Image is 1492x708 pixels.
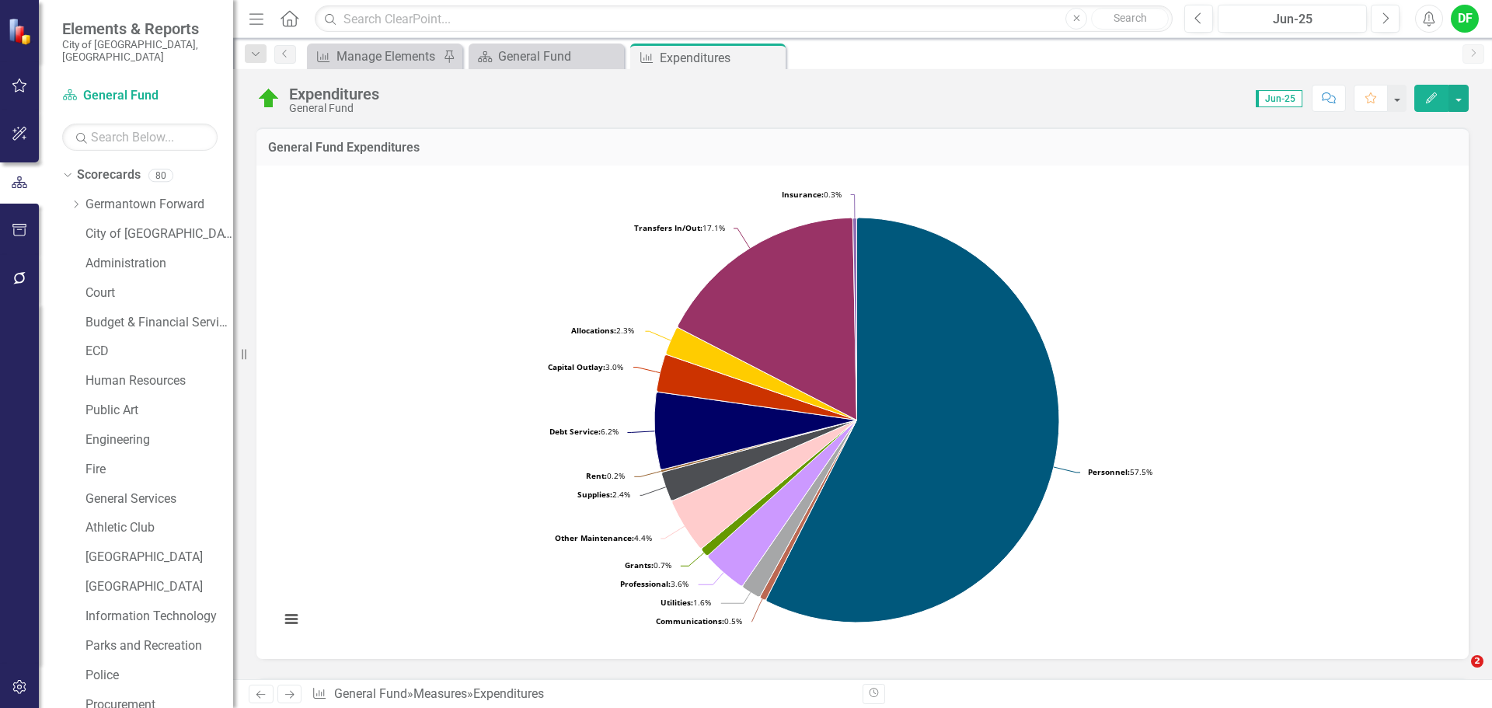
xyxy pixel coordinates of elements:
path: Grants, 609,488. [702,420,856,555]
path: Utilities, 1,341,142. [743,420,857,596]
h3: General Fund Expenditures [268,141,1457,155]
path: Allocations, 1,919,092. [666,327,856,420]
path: Transfers In/Out, 14,129,534. [678,218,856,420]
path: Capital Outlay, 2,516,610. [657,354,857,420]
text: 0.2% [586,470,625,481]
text: 0.5% [656,616,742,626]
tspan: Utilities: [661,597,693,608]
tspan: Professional: [620,578,671,589]
a: Athletic Club [85,519,233,537]
button: Jun-25 [1218,5,1367,33]
tspan: Allocations: [571,325,616,336]
span: Elements & Reports [62,19,218,38]
tspan: Rent: [586,470,607,481]
div: General Fund [289,103,379,114]
tspan: Capital Outlay: [548,361,605,372]
path: Debt Service, 5,133,440. [654,392,857,469]
tspan: Supplies: [577,489,612,500]
a: Budget & Financial Services [85,314,233,332]
span: Search [1114,12,1147,24]
tspan: Personnel: [1088,466,1130,477]
button: View chart menu, Chart [281,609,302,630]
iframe: Intercom live chat [1439,655,1476,692]
text: 2.3% [571,325,634,336]
text: 2.4% [577,489,630,500]
a: Public Art [85,402,233,420]
tspan: Other Maintenance: [555,532,634,543]
input: Search Below... [62,124,218,151]
tspan: Transfers In/Out: [634,222,702,233]
button: Search [1091,8,1169,30]
div: Expenditures [660,48,782,68]
path: Communications, 435,635. [760,420,856,599]
path: Professional, 3,013,581. [708,420,856,585]
div: Expenditures [289,85,379,103]
div: Expenditures [473,686,544,701]
img: ClearPoint Strategy [8,18,35,45]
text: 6.2% [549,426,619,437]
text: 1.6% [661,597,711,608]
text: 57.5% [1088,466,1152,477]
img: On Target [256,86,281,111]
a: Fire [85,461,233,479]
small: City of [GEOGRAPHIC_DATA], [GEOGRAPHIC_DATA] [62,38,218,64]
a: Information Technology [85,608,233,626]
a: [GEOGRAPHIC_DATA] [85,578,233,596]
a: Administration [85,255,233,273]
tspan: Insurance: [782,189,824,200]
div: Manage Elements [336,47,439,66]
input: Search ClearPoint... [315,5,1173,33]
span: 2 [1471,655,1483,668]
path: Insurance, 261,619. [852,218,856,420]
text: 17.1% [634,222,725,233]
a: General Fund [62,87,218,105]
a: Police [85,667,233,685]
text: 0.7% [625,560,671,570]
text: 4.4% [555,532,652,543]
a: Scorecards [77,166,141,184]
tspan: Communications: [656,616,724,626]
a: Measures [413,686,467,701]
tspan: Debt Service: [549,426,601,437]
div: Jun-25 [1223,10,1361,29]
div: Chart. Highcharts interactive chart. [272,177,1453,643]
a: General Fund [334,686,407,701]
div: 80 [148,169,173,182]
path: Other Maintenance, 3,671,139. [672,420,857,548]
a: Court [85,284,233,302]
path: Supplies, 1,991,611. [662,420,857,500]
tspan: Grants: [625,560,654,570]
div: General Fund [498,47,620,66]
a: General Services [85,490,233,508]
a: ECD [85,343,233,361]
text: 0.3% [782,189,842,200]
a: City of [GEOGRAPHIC_DATA] [85,225,233,243]
a: Germantown Forward [85,196,233,214]
path: Personnel, 47,508,285. [766,218,1059,623]
text: 3.0% [548,361,623,372]
a: Engineering [85,431,233,449]
a: Parks and Recreation [85,637,233,655]
div: » » [312,685,851,703]
a: Manage Elements [311,47,439,66]
path: Rent, 155,702. [661,420,856,472]
svg: Interactive chart [272,177,1441,643]
button: DF [1451,5,1479,33]
text: 3.6% [620,578,688,589]
a: [GEOGRAPHIC_DATA] [85,549,233,567]
span: Jun-25 [1256,90,1302,107]
a: Human Resources [85,372,233,390]
a: General Fund [472,47,620,66]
